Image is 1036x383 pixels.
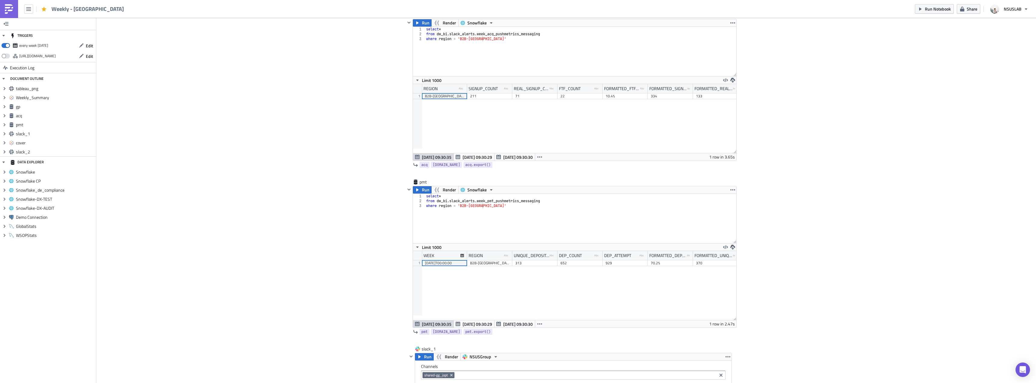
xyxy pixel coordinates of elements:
[449,372,454,378] button: Remove Tag
[86,42,93,49] span: Edit
[443,186,456,193] span: Render
[454,153,495,161] button: [DATE] 09:30:29
[604,251,631,260] div: DEP_ATTEMPT
[422,244,442,250] span: Limit 1000
[420,179,444,185] span: pmt
[413,243,444,251] button: Limit 1000
[86,53,93,59] span: Edit
[560,260,600,266] div: 652
[421,329,428,335] span: pmt
[16,140,95,146] span: cover
[606,260,645,266] div: 929
[16,169,95,175] span: Snowflake
[649,251,687,260] div: FORMATTED_DEP_SUCCESS_RATE
[458,186,496,193] button: Snowflake
[470,93,509,99] div: 211
[51,5,124,12] span: Weekly - [GEOGRAPHIC_DATA]
[16,224,95,229] span: GlobalStats
[717,372,725,379] button: Clear selected items
[454,320,495,328] button: [DATE] 09:30:29
[2,2,314,7] body: Rich Text Area. Press ALT-0 for help.
[76,52,96,61] button: Edit
[469,84,498,93] div: SIGNUP_COUNT
[460,353,500,360] button: NSUSGroup
[415,353,434,360] button: Run
[606,93,645,99] div: 10.4%
[10,62,34,73] span: Execution Log
[990,4,1000,14] img: Avatar
[16,178,95,184] span: Snowflake CP
[422,321,451,327] span: [DATE] 09:30:35
[1016,363,1030,377] div: Open Intercom Messenger
[465,162,491,168] span: acq.export()
[467,186,487,193] span: Snowflake
[422,19,429,27] span: Run
[431,329,462,335] a: [DOMAIN_NAME]
[423,251,434,260] div: WEEK
[470,260,509,266] div: B2B-[GEOGRAPHIC_DATA]
[503,321,533,327] span: [DATE] 09:30:30
[10,157,44,168] div: DATA EXPLORER
[16,104,95,109] span: gp
[413,32,425,36] div: 2
[16,122,95,127] span: pmt
[413,36,425,41] div: 3
[16,215,95,220] span: Demo Connection
[559,84,581,93] div: FTF_COUNT
[16,86,95,91] span: tableau_png
[16,113,95,118] span: acq
[696,93,735,99] div: 133
[19,52,56,61] div: https://pushmetrics.io/api/v1/report/E7L68DPoq1/webhook?token=0387f02c726e43479b1323f324c0ebea
[458,19,496,27] button: Snowflake
[413,320,454,328] button: [DATE] 09:30:35
[470,353,491,360] span: NSUSGroup
[651,93,690,99] div: 334
[649,84,687,93] div: FORMATTED_SIGNUP_COUNT_12W_AVG
[433,329,460,335] span: [DOMAIN_NAME]
[925,6,951,12] span: Run Notebook
[4,4,14,14] img: PushMetrics
[494,320,535,328] button: [DATE] 09:30:30
[494,153,535,161] button: [DATE] 09:30:30
[967,6,977,12] span: Share
[10,30,33,41] div: TRIGGERS
[424,373,448,378] span: shared-gg_jopt
[16,206,95,211] span: Snowflake-DX-AUDIT
[514,84,550,93] div: REAL_SIGNUP_COUNT
[421,364,726,369] label: Channels
[465,329,491,335] span: pmt.export()
[463,162,492,168] a: acq.export()
[405,186,413,193] button: Hide content
[421,162,428,168] span: acq
[407,353,415,360] button: Hide content
[431,186,459,193] button: Render
[514,251,550,260] div: UNIQUE_DEPOSITORS
[420,329,429,335] a: pmt
[16,196,95,202] span: Snowflake-DX-TEST
[694,251,733,260] div: FORMATTED_UNIQUE_DEPOSITORS_12W_AVG
[413,19,432,27] button: Run
[443,19,456,27] span: Render
[425,260,464,266] div: [DATE]T00:00:00
[413,194,425,199] div: 1
[515,260,554,266] div: 313
[515,93,554,99] div: 71
[16,131,95,137] span: slack_1
[469,251,483,260] div: REGION
[413,77,444,84] button: Limit 1000
[422,77,442,83] span: Limit 1000
[423,84,438,93] div: REGION
[413,153,454,161] button: [DATE] 09:30:35
[651,260,690,266] div: 70.2%
[413,203,425,208] div: 3
[604,84,640,93] div: FORMATTED_FTF_CONV
[1004,6,1022,12] span: NSUSLAB
[431,162,462,168] a: [DOMAIN_NAME]
[420,162,429,168] a: acq
[463,154,492,160] span: [DATE] 09:30:29
[559,251,582,260] div: DEP_COUNT
[16,95,95,100] span: Weekly_Summary
[957,4,980,14] button: Share
[694,84,733,93] div: FORMATTED_REAL_SIGNUP_COUNT_12W_AVG
[76,41,96,50] button: Edit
